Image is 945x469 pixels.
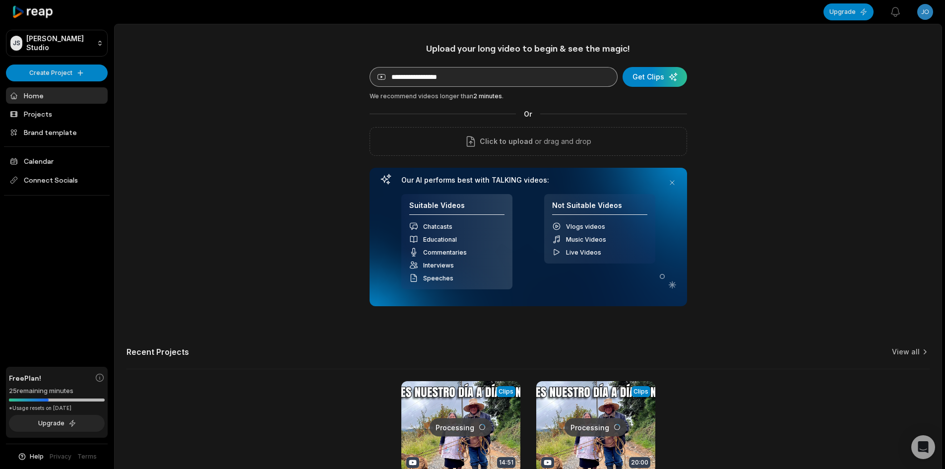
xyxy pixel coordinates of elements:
[473,92,502,100] span: 2 minutes
[423,262,454,269] span: Interviews
[533,135,591,147] p: or drag and drop
[623,67,687,87] button: Get Clips
[516,109,540,119] span: Or
[423,249,467,256] span: Commentaries
[370,43,687,54] h1: Upload your long video to begin & see the magic!
[423,236,457,243] span: Educational
[6,171,108,189] span: Connect Socials
[77,452,97,461] a: Terms
[480,135,533,147] span: Click to upload
[566,236,606,243] span: Music Videos
[6,87,108,104] a: Home
[401,176,655,185] h3: Our AI performs best with TALKING videos:
[17,452,44,461] button: Help
[566,223,605,230] span: Vlogs videos
[423,223,452,230] span: Chatcasts
[9,386,105,396] div: 25 remaining minutes
[10,36,22,51] div: JS
[9,415,105,432] button: Upgrade
[892,347,920,357] a: View all
[552,201,647,215] h4: Not Suitable Videos
[566,249,601,256] span: Live Videos
[823,3,874,20] button: Upgrade
[409,201,504,215] h4: Suitable Videos
[370,92,687,101] div: We recommend videos longer than .
[6,153,108,169] a: Calendar
[9,404,105,412] div: *Usage resets on [DATE]
[30,452,44,461] span: Help
[50,452,71,461] a: Privacy
[9,373,41,383] span: Free Plan!
[6,65,108,81] button: Create Project
[26,34,93,52] p: [PERSON_NAME] Studio
[6,124,108,140] a: Brand template
[423,274,453,282] span: Speeches
[911,435,935,459] div: Open Intercom Messenger
[126,347,189,357] h2: Recent Projects
[6,106,108,122] a: Projects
